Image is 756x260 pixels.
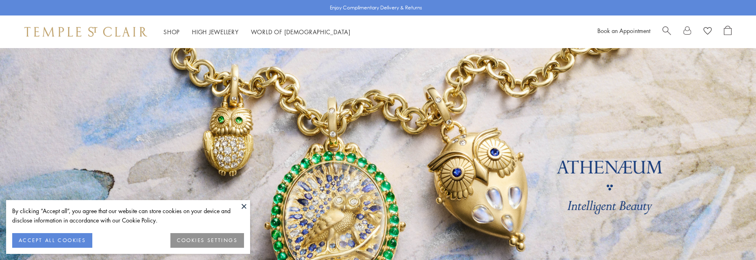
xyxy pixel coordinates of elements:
a: Book an Appointment [597,26,650,35]
iframe: Gorgias live chat messenger [715,222,748,252]
nav: Main navigation [163,27,351,37]
div: By clicking “Accept all”, you agree that our website can store cookies on your device and disclos... [12,206,244,225]
a: High JewelleryHigh Jewellery [192,28,239,36]
img: Temple St. Clair [24,27,147,37]
button: COOKIES SETTINGS [170,233,244,248]
p: Enjoy Complimentary Delivery & Returns [330,4,422,12]
a: Open Shopping Bag [724,26,732,38]
button: ACCEPT ALL COOKIES [12,233,92,248]
a: ShopShop [163,28,180,36]
a: Search [662,26,671,38]
a: World of [DEMOGRAPHIC_DATA]World of [DEMOGRAPHIC_DATA] [251,28,351,36]
a: View Wishlist [704,26,712,38]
